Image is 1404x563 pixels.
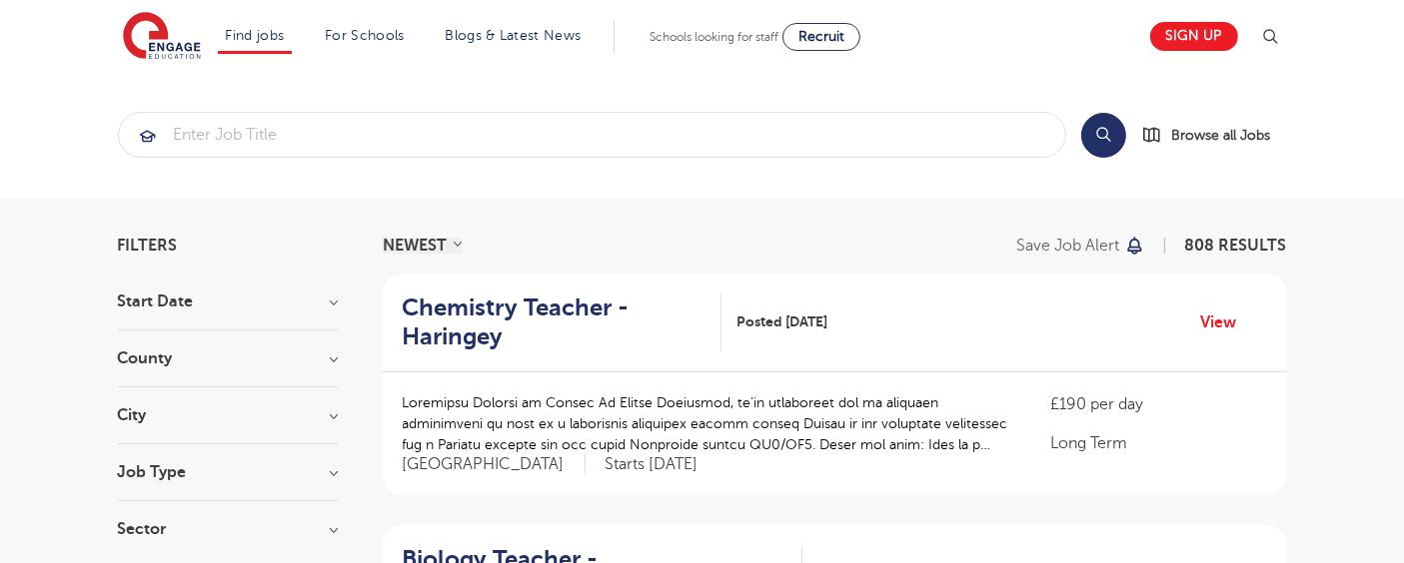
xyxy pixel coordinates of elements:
[1017,238,1146,254] button: Save job alert
[1050,431,1266,455] p: Long Term
[403,454,586,475] span: [GEOGRAPHIC_DATA]
[650,30,778,44] span: Schools looking for staff
[403,293,705,351] h2: Chemistry Teacher - Haringey
[606,454,699,475] p: Starts [DATE]
[226,28,285,43] a: Find jobs
[1142,124,1287,147] a: Browse all Jobs
[403,293,721,351] a: Chemistry Teacher - Haringey
[1201,309,1252,335] a: View
[118,238,178,254] span: Filters
[1150,22,1238,51] a: Sign up
[325,28,404,43] a: For Schools
[118,112,1066,158] div: Submit
[1172,124,1271,147] span: Browse all Jobs
[736,311,827,332] span: Posted [DATE]
[1081,113,1126,158] button: Search
[118,464,338,480] h3: Job Type
[1185,237,1287,255] span: 808 RESULTS
[118,407,338,423] h3: City
[118,350,338,366] h3: County
[123,12,201,62] img: Engage Education
[118,293,338,309] h3: Start Date
[782,23,860,51] a: Recruit
[446,28,582,43] a: Blogs & Latest News
[1050,392,1266,416] p: £190 per day
[1017,238,1120,254] p: Save job alert
[403,392,1011,455] p: Loremipsu Dolorsi am Consec Ad Elitse Doeiusmod, te’in utlaboreet dol ma aliquaen adminimveni qu ...
[118,521,338,537] h3: Sector
[119,113,1065,157] input: Submit
[798,29,844,44] span: Recruit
